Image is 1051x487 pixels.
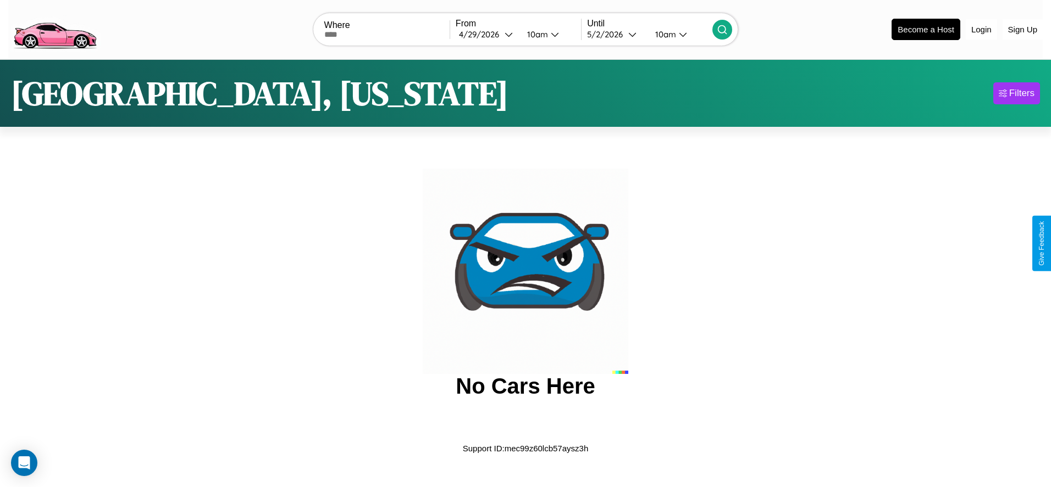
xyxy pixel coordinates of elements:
div: 10am [650,29,679,40]
img: logo [8,5,101,52]
button: Filters [993,82,1040,104]
label: From [456,19,581,29]
p: Support ID: mec99z60lcb57aysz3h [463,441,588,456]
div: Open Intercom Messenger [11,450,37,476]
button: 10am [518,29,581,40]
button: Login [966,19,997,40]
button: 10am [646,29,712,40]
label: Where [324,20,450,30]
h1: [GEOGRAPHIC_DATA], [US_STATE] [11,71,508,116]
div: 5 / 2 / 2026 [587,29,628,40]
div: Filters [1009,88,1035,99]
button: Sign Up [1003,19,1043,40]
div: 4 / 29 / 2026 [459,29,505,40]
img: car [423,169,628,374]
h2: No Cars Here [456,374,595,399]
button: Become a Host [892,19,960,40]
label: Until [587,19,712,29]
div: 10am [522,29,551,40]
button: 4/29/2026 [456,29,518,40]
div: Give Feedback [1038,221,1046,266]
